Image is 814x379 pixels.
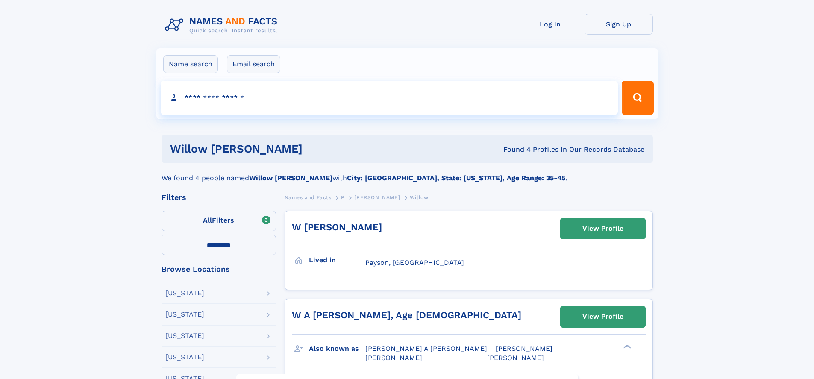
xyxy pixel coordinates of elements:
[161,81,618,115] input: search input
[622,81,653,115] button: Search Button
[163,55,218,73] label: Name search
[341,194,345,200] span: P
[309,341,365,356] h3: Also known as
[162,163,653,183] div: We found 4 people named with .
[341,192,345,203] a: P
[162,265,276,273] div: Browse Locations
[165,332,204,339] div: [US_STATE]
[162,211,276,231] label: Filters
[165,354,204,361] div: [US_STATE]
[292,310,521,320] a: W A [PERSON_NAME], Age [DEMOGRAPHIC_DATA]
[309,253,365,267] h3: Lived in
[347,174,565,182] b: City: [GEOGRAPHIC_DATA], State: [US_STATE], Age Range: 35-45
[227,55,280,73] label: Email search
[365,354,422,362] span: [PERSON_NAME]
[561,306,645,327] a: View Profile
[292,222,382,232] a: W [PERSON_NAME]
[365,259,464,267] span: Payson, [GEOGRAPHIC_DATA]
[621,344,632,349] div: ❯
[403,145,644,154] div: Found 4 Profiles In Our Records Database
[285,192,332,203] a: Names and Facts
[249,174,332,182] b: Willow [PERSON_NAME]
[561,218,645,239] a: View Profile
[582,307,623,326] div: View Profile
[496,344,552,353] span: [PERSON_NAME]
[162,14,285,37] img: Logo Names and Facts
[170,144,403,154] h1: Willow [PERSON_NAME]
[203,216,212,224] span: All
[410,194,429,200] span: Willow
[165,290,204,297] div: [US_STATE]
[354,194,400,200] span: [PERSON_NAME]
[585,14,653,35] a: Sign Up
[487,354,544,362] span: [PERSON_NAME]
[354,192,400,203] a: [PERSON_NAME]
[365,344,487,353] span: [PERSON_NAME] A [PERSON_NAME]
[582,219,623,238] div: View Profile
[162,194,276,201] div: Filters
[516,14,585,35] a: Log In
[165,311,204,318] div: [US_STATE]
